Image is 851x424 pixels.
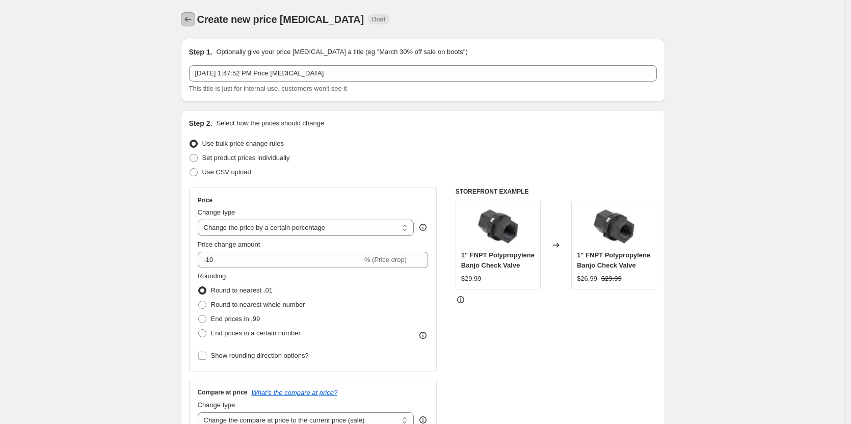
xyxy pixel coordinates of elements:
[198,388,248,396] h3: Compare at price
[477,206,518,247] img: HTSUIYSIYEJDOWLBYCNYRNBD_80x.webp
[461,274,482,284] div: $29.99
[198,196,212,204] h3: Price
[211,352,309,359] span: Show rounding direction options?
[577,251,650,269] span: 1" FNPT Polypropylene Banjo Check Valve
[198,241,260,248] span: Price change amount
[189,85,347,92] span: This title is just for internal use, customers won't see it
[601,274,622,284] strike: $29.99
[189,47,212,57] h2: Step 1.
[594,206,634,247] img: HTSUIYSIYEJDOWLBYCNYRNBD_80x.webp
[198,401,235,409] span: Change type
[211,286,273,294] span: Round to nearest .01
[364,256,407,263] span: % (Price drop)
[461,251,535,269] span: 1" FNPT Polypropylene Banjo Check Valve
[211,329,301,337] span: End prices in a certain number
[372,15,385,23] span: Draft
[189,65,657,82] input: 30% off holiday sale
[198,208,235,216] span: Change type
[211,315,260,323] span: End prices in .99
[418,222,428,232] div: help
[216,118,324,128] p: Select how the prices should change
[216,47,467,57] p: Optionally give your price [MEDICAL_DATA] a title (eg "March 30% off sale on boots")
[198,272,226,280] span: Rounding
[197,14,364,25] span: Create new price [MEDICAL_DATA]
[202,154,290,162] span: Set product prices individually
[202,140,284,147] span: Use bulk price change rules
[198,252,362,268] input: -15
[211,301,305,308] span: Round to nearest whole number
[181,12,195,26] button: Price change jobs
[456,188,657,196] h6: STOREFRONT EXAMPLE
[252,389,338,396] button: What's the compare at price?
[202,168,251,176] span: Use CSV upload
[189,118,212,128] h2: Step 2.
[577,274,597,284] div: $26.99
